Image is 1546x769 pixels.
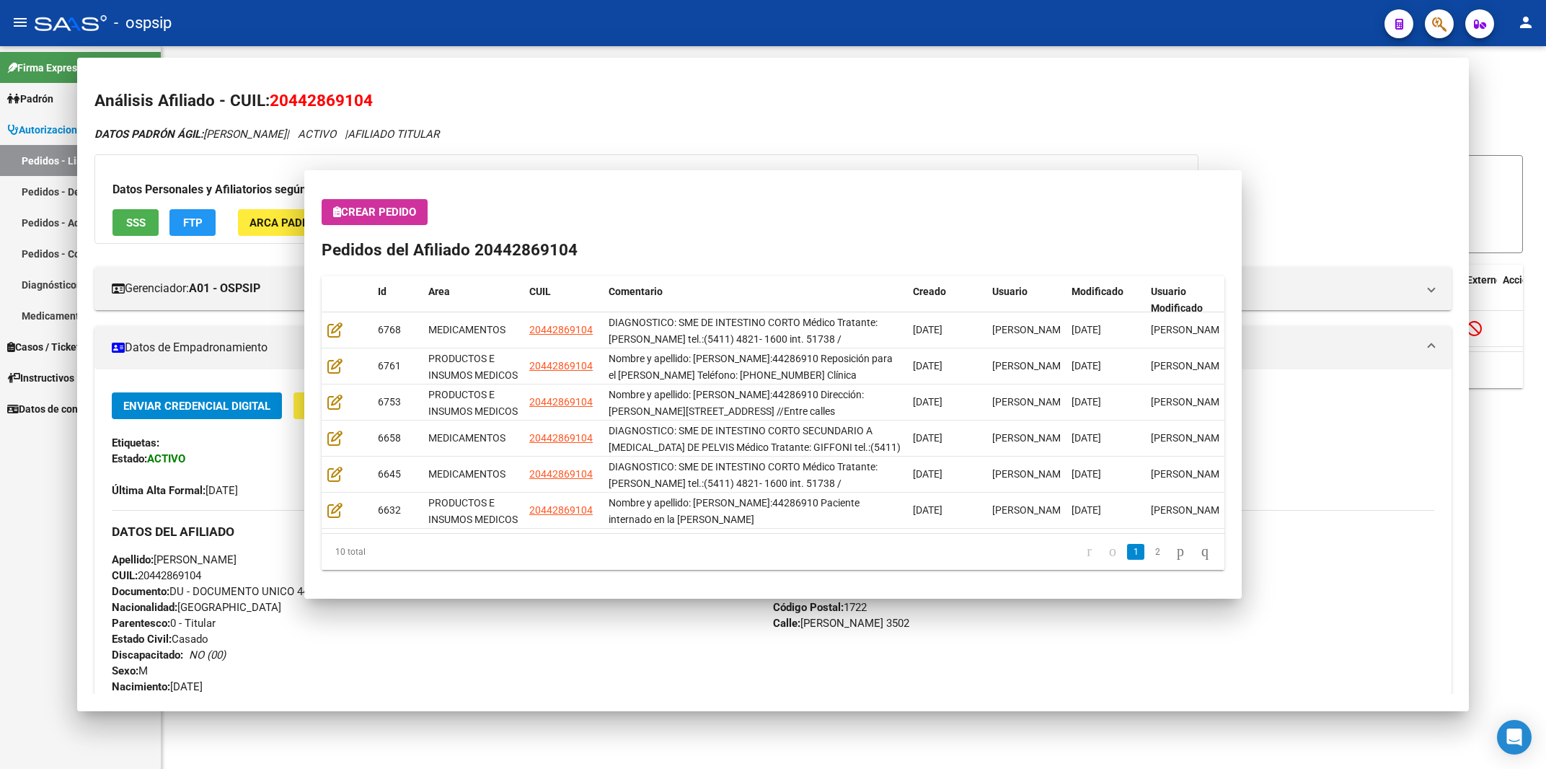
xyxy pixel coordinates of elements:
span: [DATE] [913,360,942,372]
span: [DATE] [1072,324,1101,335]
strong: Nacimiento: [112,680,170,693]
span: 6761 [378,360,401,372]
span: Nombre y apellido: Gomez Mauro Dni:44286910 Reposición para el Dr Matias Beatti Teléfono: 1132847... [609,353,893,397]
div: 10 total [322,534,500,570]
button: Crear Pedido [322,199,428,225]
span: [DATE] [1072,468,1101,480]
datatable-header-cell: Usuario [986,276,1066,324]
datatable-header-cell: Creado [907,276,986,324]
a: go to last page [1195,544,1215,560]
span: [DATE] [913,324,942,335]
span: Acción [1503,274,1534,286]
span: [PERSON_NAME] [1151,432,1228,444]
span: 20442869104 [529,468,593,480]
datatable-header-cell: Area [423,276,524,324]
span: 6768 [378,324,401,335]
mat-expansion-panel-header: Gerenciador:A01 - OSPSIP [94,267,1452,310]
button: SSS [112,209,159,236]
span: 1722 [773,601,867,614]
button: FTP [169,209,216,236]
span: Comentario [609,286,663,297]
span: [PERSON_NAME] [1151,324,1228,335]
span: Casos / Tickets [7,339,85,355]
button: ARCA Padrón [238,209,336,236]
span: 20442869104 [112,569,201,582]
li: page 1 [1125,540,1147,564]
span: M [112,664,148,677]
span: PRODUCTOS E INSUMOS MEDICOS [428,353,518,381]
strong: Estado: [112,452,147,465]
button: Movimientos [293,392,407,419]
datatable-header-cell: Usuario Modificado [1145,276,1224,324]
span: [PERSON_NAME] [1151,468,1228,480]
span: DIAGNOSTICO: SME DE INTESTINO CORTO Médico Tratante: ROLANDO SANCA tel.:(5411) 4821- 1600 int. 51... [609,461,878,538]
datatable-header-cell: CUIL [524,276,603,324]
span: [DATE] [913,432,942,444]
datatable-header-cell: Id [372,276,423,324]
button: Enviar Credencial Digital [112,392,282,419]
span: Area [428,286,450,297]
i: | ACTIVO | [94,128,439,141]
span: ARCA Padrón [249,216,324,229]
mat-panel-title: Gerenciador: [112,280,1417,297]
span: [PERSON_NAME] [992,360,1069,372]
mat-expansion-panel-header: Datos de Empadronamiento [94,326,1452,369]
strong: A01 - OSPSIP [189,280,260,297]
span: [DATE] [112,484,238,497]
li: page 2 [1147,540,1168,564]
mat-panel-title: Datos de Empadronamiento [112,339,1417,356]
a: 2 [1149,544,1166,560]
strong: CUIL: [112,569,138,582]
strong: Discapacitado: [112,649,183,662]
span: [DATE] [913,504,942,516]
strong: Código Postal: [773,601,844,614]
span: MEDICAMENTOS [428,468,505,480]
span: [PERSON_NAME] [992,504,1069,516]
span: [PERSON_NAME] [992,396,1069,408]
span: 20442869104 [529,396,593,408]
span: Externo [1467,274,1502,286]
strong: Etiquetas: [112,436,159,449]
datatable-header-cell: Externo [1461,265,1497,312]
i: NO (00) [189,649,226,662]
span: DU - DOCUMENTO UNICO 44286910 [112,585,343,598]
span: Casado [112,633,208,646]
span: PRODUCTOS E INSUMOS MEDICOS [428,497,518,525]
h2: Análisis Afiliado - CUIL: [94,89,1452,113]
span: Id [378,286,386,297]
span: 0 - Titular [112,617,216,630]
span: Nombre y apellido: Gomez Mauro Dni:44286910 Paciente internado en la Bazterrica [609,497,860,525]
div: Open Intercom Messenger [1497,720,1532,755]
span: SSS [126,216,146,229]
strong: Parentesco: [112,617,170,630]
span: Usuario Modificado [1151,286,1203,314]
span: Crear Pedido [333,206,416,219]
span: [PERSON_NAME] [1151,396,1228,408]
span: [PERSON_NAME] [992,468,1069,480]
strong: DATOS PADRÓN ÁGIL: [94,128,203,141]
span: CUIL [529,286,551,297]
span: [DATE] [913,396,942,408]
strong: Apellido: [112,553,154,566]
span: Modificado [1072,286,1123,297]
strong: Documento: [112,585,169,598]
span: [DATE] [1072,396,1101,408]
strong: Calle: [773,617,800,630]
span: Nombre y apellido: Gomez Mauro Dni:44286910 Dirección: Martingil 3075 //Entre calles Cramer y Jos... [609,389,879,466]
span: [PERSON_NAME] [1151,504,1228,516]
span: 6753 [378,396,401,408]
span: Creado [913,286,946,297]
span: 6632 [378,504,401,516]
span: Enviar Credencial Digital [123,400,270,413]
span: [GEOGRAPHIC_DATA] [112,601,281,614]
span: [PERSON_NAME] 3502 [773,617,909,630]
h3: DATOS DEL AFILIADO [112,524,1434,540]
strong: ACTIVO [147,452,185,465]
span: [PERSON_NAME] [992,324,1069,335]
span: [DATE] [1072,360,1101,372]
span: Autorizaciones [7,122,88,138]
span: [DATE] [1072,432,1101,444]
strong: Última Alta Formal: [112,484,206,497]
span: [PERSON_NAME] [94,128,286,141]
span: 20442869104 [529,504,593,516]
